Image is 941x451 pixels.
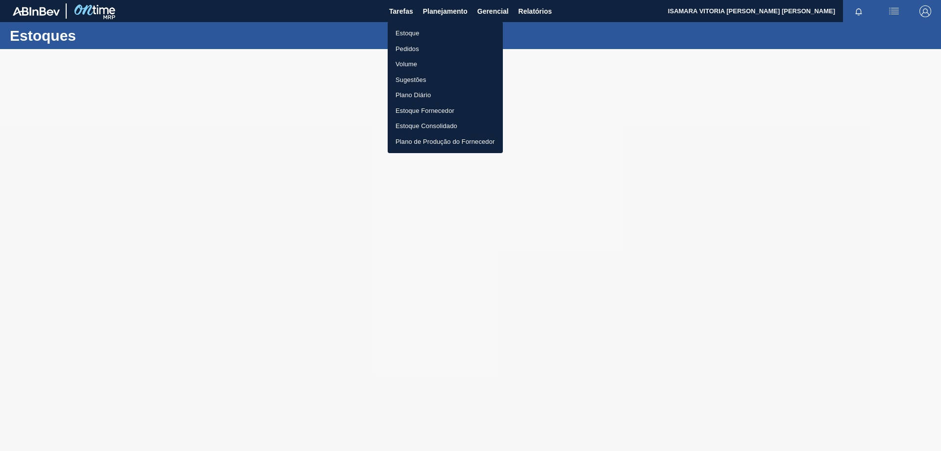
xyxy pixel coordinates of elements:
a: Plano de Produção do Fornecedor [388,134,503,150]
a: Estoque Fornecedor [388,103,503,119]
a: Pedidos [388,41,503,57]
a: Volume [388,56,503,72]
a: Sugestões [388,72,503,88]
a: Estoque Consolidado [388,118,503,134]
a: Plano Diário [388,87,503,103]
a: Estoque [388,26,503,41]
